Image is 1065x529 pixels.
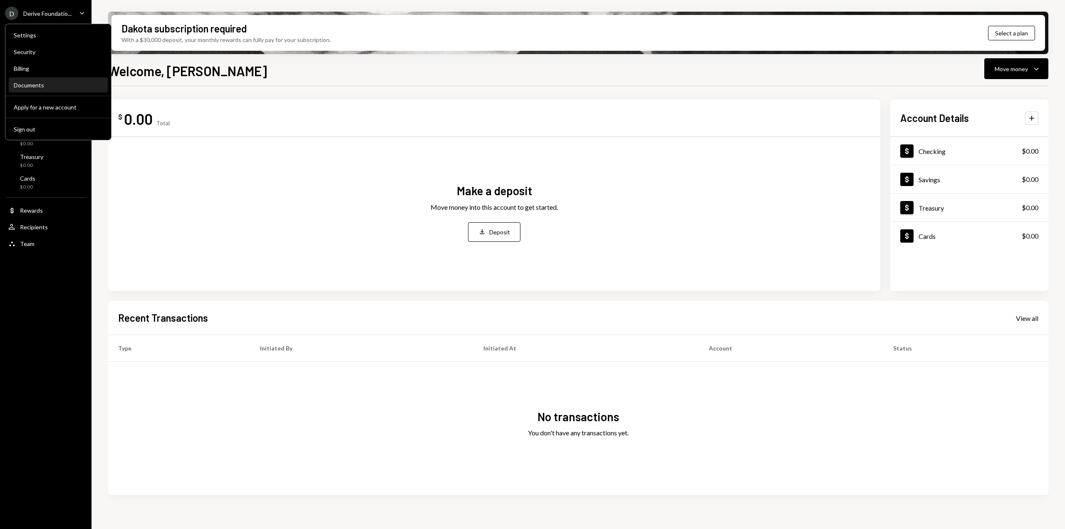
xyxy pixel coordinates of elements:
[537,409,619,425] div: No transactions
[9,27,108,42] a: Settings
[5,7,18,20] div: D
[988,26,1035,40] button: Select a plan
[20,224,48,231] div: Recipients
[14,48,103,55] div: Security
[156,119,170,127] div: Total
[121,35,331,44] div: With a $30,000 deposit, your monthly rewards can fully pay for your subscription.
[1016,313,1038,323] a: View all
[1016,314,1038,323] div: View all
[124,109,153,128] div: 0.00
[9,61,108,76] a: Billing
[250,335,473,362] th: Initiated By
[5,203,87,218] a: Rewards
[20,162,43,169] div: $0.00
[5,219,87,234] a: Recipients
[9,100,108,115] button: Apply for a new account
[1022,146,1038,156] div: $0.00
[431,202,558,212] div: Move money into this account to get started.
[23,10,72,17] div: Derive Foundatio...
[121,22,247,35] div: Dakota subscription required
[890,137,1048,165] a: Checking$0.00
[20,153,43,160] div: Treasury
[108,62,267,79] h1: Welcome, [PERSON_NAME]
[20,140,40,147] div: $0.00
[457,183,532,199] div: Make a deposit
[20,207,43,214] div: Rewards
[984,58,1048,79] button: Move money
[473,335,699,362] th: Initiated At
[528,428,629,438] div: You don't have any transactions yet.
[9,77,108,92] a: Documents
[9,122,108,137] button: Sign out
[5,172,87,192] a: Cards$0.00
[919,204,944,212] div: Treasury
[919,147,946,155] div: Checking
[20,240,35,247] div: Team
[14,104,103,111] div: Apply for a new account
[20,184,35,191] div: $0.00
[919,232,936,240] div: Cards
[1022,203,1038,213] div: $0.00
[468,222,520,242] button: Deposit
[1022,231,1038,241] div: $0.00
[108,335,250,362] th: Type
[890,194,1048,221] a: Treasury$0.00
[14,65,103,72] div: Billing
[890,165,1048,193] a: Savings$0.00
[14,126,103,133] div: Sign out
[489,228,510,236] div: Deposit
[890,222,1048,250] a: Cards$0.00
[118,113,122,121] div: $
[5,236,87,251] a: Team
[883,335,1048,362] th: Status
[118,311,208,325] h2: Recent Transactions
[1022,174,1038,184] div: $0.00
[5,151,87,171] a: Treasury$0.00
[699,335,883,362] th: Account
[995,65,1028,73] div: Move money
[20,175,35,182] div: Cards
[14,82,103,89] div: Documents
[9,44,108,59] a: Security
[919,176,940,184] div: Savings
[14,32,103,39] div: Settings
[900,111,969,125] h2: Account Details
